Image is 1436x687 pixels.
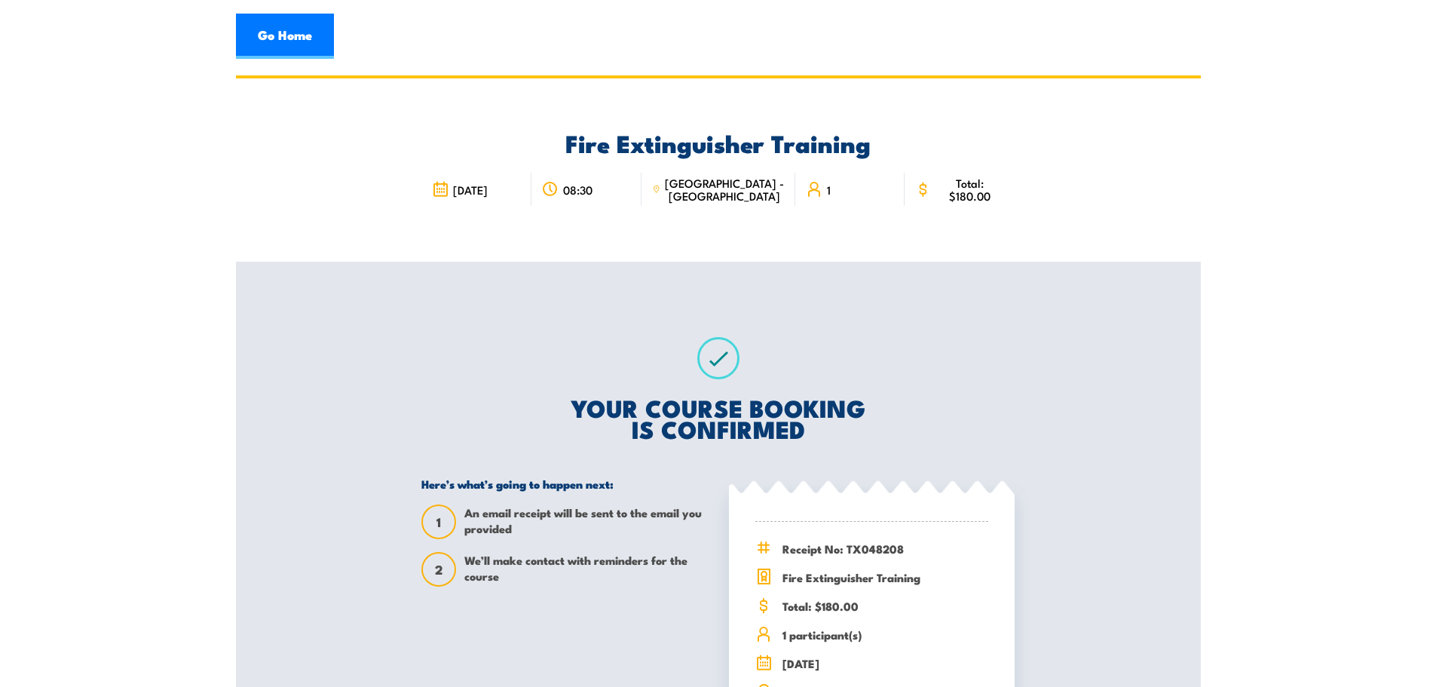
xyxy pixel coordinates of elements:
a: Go Home [236,14,334,59]
span: 2 [423,562,455,578]
h2: Fire Extinguisher Training [421,132,1015,153]
span: An email receipt will be sent to the email you provided [464,505,707,539]
span: 08:30 [563,183,592,196]
span: Total: $180.00 [782,597,988,615]
span: Total: $180.00 [935,176,1004,202]
span: Fire Extinguisher Training [782,569,988,586]
span: [DATE] [782,655,988,672]
span: [GEOGRAPHIC_DATA] - [GEOGRAPHIC_DATA] [665,176,785,202]
span: Receipt No: TX048208 [782,540,988,557]
h2: YOUR COURSE BOOKING IS CONFIRMED [421,397,1015,439]
h5: Here’s what’s going to happen next: [421,477,707,491]
span: 1 [827,183,831,196]
span: 1 participant(s) [782,626,988,643]
span: [DATE] [453,183,488,196]
span: 1 [423,514,455,530]
span: We’ll make contact with reminders for the course [464,552,707,587]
